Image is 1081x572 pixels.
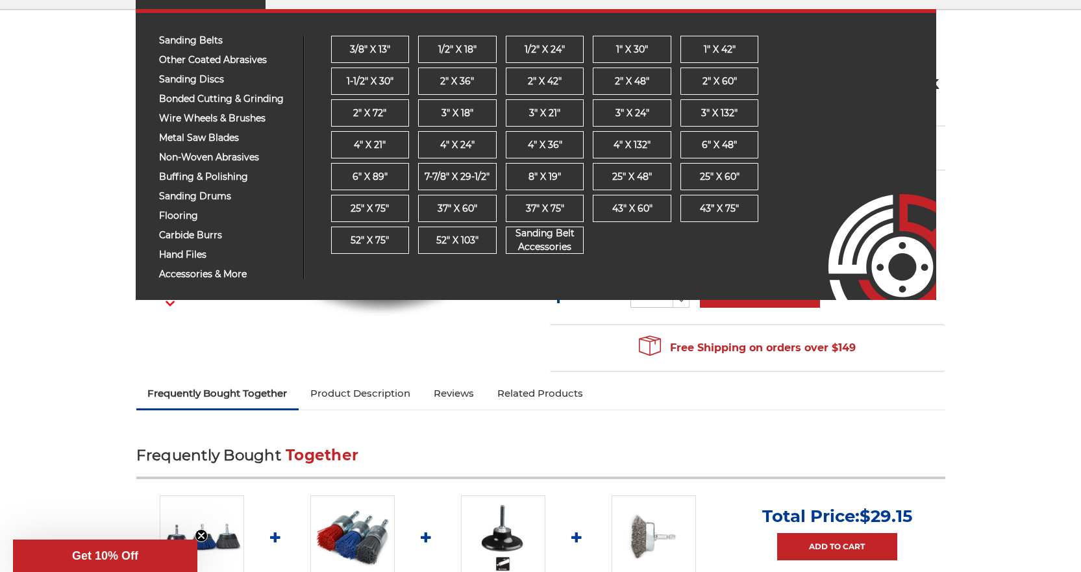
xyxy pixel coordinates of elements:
span: flooring [159,211,293,221]
span: 37" x 60" [438,202,477,216]
span: 6" x 89" [353,170,388,184]
span: 2" x 72" [353,106,386,120]
span: wire wheels & brushes [159,114,293,123]
span: 3" x 18" [441,106,473,120]
span: 25" x 60" [700,170,739,184]
span: 1-1/2" x 30" [347,75,393,88]
span: 4" x 132" [614,138,651,152]
img: Empire Abrasives Logo Image [805,156,936,300]
button: Next [155,290,186,317]
span: other coated abrasives [159,55,293,65]
span: 37" x 75" [526,202,564,216]
span: carbide burrs [159,230,293,240]
a: Reviews [422,379,486,408]
span: 1/2" x 18" [438,43,477,56]
span: 4" x 24" [440,138,475,152]
span: 2" x 48" [615,75,649,88]
a: Add to Cart [777,533,897,560]
span: sanding drums [159,192,293,201]
div: Get 10% OffClose teaser [13,540,197,572]
span: 1" x 42" [704,43,736,56]
span: 25" x 48" [612,170,652,184]
span: sanding belts [159,36,293,45]
span: bonded cutting & grinding [159,94,293,104]
span: 2" x 42" [528,75,562,88]
span: Together [286,446,358,464]
span: Get 10% Off [72,549,138,562]
span: 43" x 60" [612,202,652,216]
span: 3/8" x 13" [350,43,390,56]
span: 2" x 60" [702,75,737,88]
span: accessories & more [159,269,293,279]
span: 8" x 19" [528,170,561,184]
span: 52" x 75" [351,234,389,247]
span: Frequently Bought [136,446,281,464]
span: 3" x 21" [529,106,560,120]
span: 2" x 36" [440,75,474,88]
p: Total Price: [762,506,912,527]
span: 6" x 48" [702,138,737,152]
span: 25" x 75" [351,202,389,216]
a: Product Description [299,379,422,408]
span: buffing & polishing [159,172,293,182]
button: Close teaser [195,529,208,542]
span: 52" x 103" [436,234,478,247]
a: Frequently Bought Together [136,379,299,408]
span: 4" x 21" [354,138,386,152]
span: 43” x 75" [700,202,739,216]
span: Free Shipping on orders over $149 [639,335,856,361]
span: 1" x 30" [616,43,648,56]
span: 4" x 36" [528,138,562,152]
span: Sanding Belt Accessories [506,227,584,254]
span: 3" x 24" [615,106,649,120]
span: sanding discs [159,75,293,84]
span: non-woven abrasives [159,153,293,162]
span: 7-7/8" x 29-1/2" [425,170,490,184]
span: hand files [159,250,293,260]
span: $29.15 [860,506,912,527]
span: 1/2" x 24" [525,43,565,56]
span: 3" x 132" [701,106,738,120]
a: Related Products [486,379,595,408]
span: metal saw blades [159,133,293,143]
